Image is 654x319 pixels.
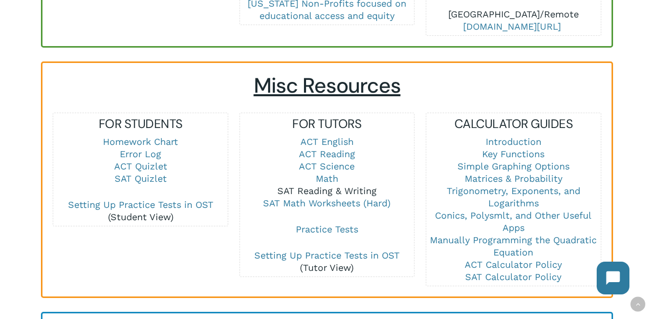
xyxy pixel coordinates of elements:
[53,199,227,223] p: (Student View)
[296,224,358,235] a: Practice Tests
[447,185,580,208] a: Trigonometry, Exponents, and Logarithms
[463,21,561,32] a: [DOMAIN_NAME][URL]
[486,136,541,147] a: Introduction
[240,116,414,132] h5: FOR TUTORS
[277,185,377,196] a: SAT Reading & Writing
[114,161,167,172] a: ACT Quizlet
[299,161,355,172] a: ACT Science
[316,173,338,184] a: Math
[430,235,597,258] a: Manually Programming the Quadratic Equation
[457,161,570,172] a: Simple Graphing Options
[465,271,561,282] a: SAT Calculator Policy
[300,136,354,147] a: ACT English
[586,251,640,305] iframe: Chatbot
[254,72,401,99] span: Misc Resources
[115,173,167,184] a: SAT Quizlet
[53,116,227,132] h5: FOR STUDENTS
[263,198,390,208] a: SAT Math Worksheets (Hard)
[240,249,414,274] p: (Tutor View)
[103,136,178,147] a: Homework Chart
[482,148,544,159] a: Key Functions
[426,116,600,132] h5: CALCULATOR GUIDES
[465,259,562,270] a: ACT Calculator Policy
[254,250,400,261] a: Setting Up Practice Tests in OST
[435,210,592,233] a: Conics, Polysmlt, and Other Useful Apps
[120,148,161,159] a: Error Log
[426,8,600,33] p: [GEOGRAPHIC_DATA]/Remote
[299,148,355,159] a: ACT Reading
[465,173,562,184] a: Matrices & Probability
[68,199,213,210] a: Setting Up Practice Tests in OST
